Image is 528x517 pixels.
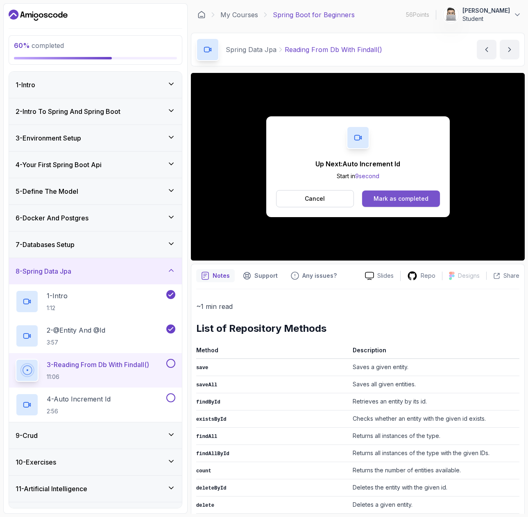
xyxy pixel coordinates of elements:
p: 3:57 [47,338,105,347]
button: 4-Your First Spring Boot Api [9,152,182,178]
p: Spring Data Jpa [226,45,276,54]
button: notes button [196,269,235,282]
h3: 1 - Intro [16,80,35,90]
h3: 3 - Environment Setup [16,133,81,143]
button: 10-Exercises [9,449,182,475]
button: Mark as completed [362,190,440,207]
button: 7-Databases Setup [9,231,182,258]
h3: 6 - Docker And Postgres [16,213,88,223]
td: Deletes the entity with the given id. [349,479,519,497]
p: Any issues? [302,272,337,280]
button: 11-Artificial Intelligence [9,476,182,502]
p: Support [254,272,278,280]
td: Returns the number of entities available. [349,462,519,479]
h3: 4 - Your First Spring Boot Api [16,160,102,170]
p: Up Next: Auto Increment Id [315,159,400,169]
p: Student [462,15,510,23]
code: findAllById [196,451,229,457]
a: Repo [401,271,442,281]
code: count [196,468,211,474]
p: Spring Boot for Beginners [273,10,355,20]
button: 3-Reading From Db With Findall()11:06 [16,359,175,382]
button: Cancel [276,190,354,207]
code: findById [196,399,220,405]
p: 2:56 [47,407,111,415]
span: 9 second [355,172,379,179]
a: Slides [358,272,400,280]
td: Saves a given entity. [349,359,519,376]
button: Share [486,272,519,280]
button: 3-Environment Setup [9,125,182,151]
p: 1:12 [47,304,68,312]
button: 6-Docker And Postgres [9,205,182,231]
button: previous content [477,40,496,59]
code: saveAll [196,382,217,388]
p: 4 - Auto Increment Id [47,394,111,404]
h3: 7 - Databases Setup [16,240,75,249]
code: existsById [196,417,227,422]
p: Notes [213,272,230,280]
p: [PERSON_NAME] [462,7,510,15]
button: 2-@Entity And @Id3:57 [16,324,175,347]
div: Mark as completed [374,195,428,203]
span: 60 % [14,41,30,50]
td: Returns all instances of the type with the given IDs. [349,445,519,462]
h3: 8 - Spring Data Jpa [16,266,71,276]
a: Dashboard [9,9,68,22]
button: 4-Auto Increment Id2:56 [16,393,175,416]
button: 9-Crud [9,422,182,449]
p: 11:06 [47,373,149,381]
button: 1-Intro [9,72,182,98]
h3: 5 - Define The Model [16,186,78,196]
img: user profile image [443,7,459,23]
h3: 11 - Artificial Intelligence [16,484,87,494]
td: Saves all given entities. [349,376,519,393]
td: Retrieves an entity by its id. [349,393,519,410]
h3: 2 - Intro To Spring And Spring Boot [16,107,120,116]
td: Deletes a given entity. [349,497,519,514]
button: 2-Intro To Spring And Spring Boot [9,98,182,125]
code: delete [196,503,214,508]
a: Dashboard [197,11,206,19]
p: 56 Points [406,11,429,19]
button: 8-Spring Data Jpa [9,258,182,284]
p: ~1 min read [196,301,519,312]
button: 5-Define The Model [9,178,182,204]
p: Share [503,272,519,280]
p: Repo [421,272,435,280]
th: Description [349,345,519,359]
code: findAll [196,434,217,440]
td: Checks whether an entity with the given id exists. [349,410,519,428]
button: user profile image[PERSON_NAME]Student [443,7,521,23]
h2: List of Repository Methods [196,322,519,335]
button: 1-Intro1:12 [16,290,175,313]
h3: 9 - Crud [16,431,38,440]
p: Cancel [305,195,325,203]
p: 3 - Reading From Db With Findall() [47,360,149,370]
button: Support button [238,269,283,282]
a: My Courses [220,10,258,20]
button: next content [500,40,519,59]
p: Designs [458,272,480,280]
p: 1 - Intro [47,291,68,301]
iframe: 3 - Reading From DB with findAll() [191,73,525,261]
code: save [196,365,208,371]
span: completed [14,41,64,50]
p: Start in [315,172,400,180]
p: 2 - @Entity And @Id [47,325,105,335]
th: Method [196,345,349,359]
h3: 10 - Exercises [16,457,56,467]
p: Reading From Db With Findall() [285,45,382,54]
button: Feedback button [286,269,342,282]
p: Slides [377,272,394,280]
code: deleteById [196,485,227,491]
td: Returns all instances of the type. [349,428,519,445]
